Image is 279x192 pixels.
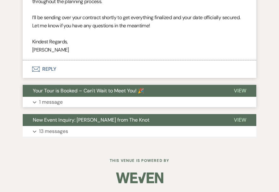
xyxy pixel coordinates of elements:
p: I’ll be sending over your contract shortly to get everything finalized and your date officially s... [32,14,247,30]
span: New Event Inquiry: [PERSON_NAME] from The Knot [33,117,149,123]
span: Your Tour is Booked – Can't Wait to Meet You! 🎉 [33,87,144,94]
p: [PERSON_NAME] [32,46,247,54]
button: View [224,114,256,126]
button: Reply [23,60,256,78]
button: New Event Inquiry: [PERSON_NAME] from The Knot [23,114,224,126]
p: Kindest Regards, [32,38,247,46]
button: 13 messages [23,126,256,137]
span: View [234,87,246,94]
p: 1 message [39,98,63,106]
button: Your Tour is Booked – Can't Wait to Meet You! 🎉 [23,85,224,97]
p: 13 messages [39,127,68,135]
button: 1 message [23,97,256,107]
button: View [224,85,256,97]
span: View [234,117,246,123]
img: Weven Logo [116,168,163,190]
